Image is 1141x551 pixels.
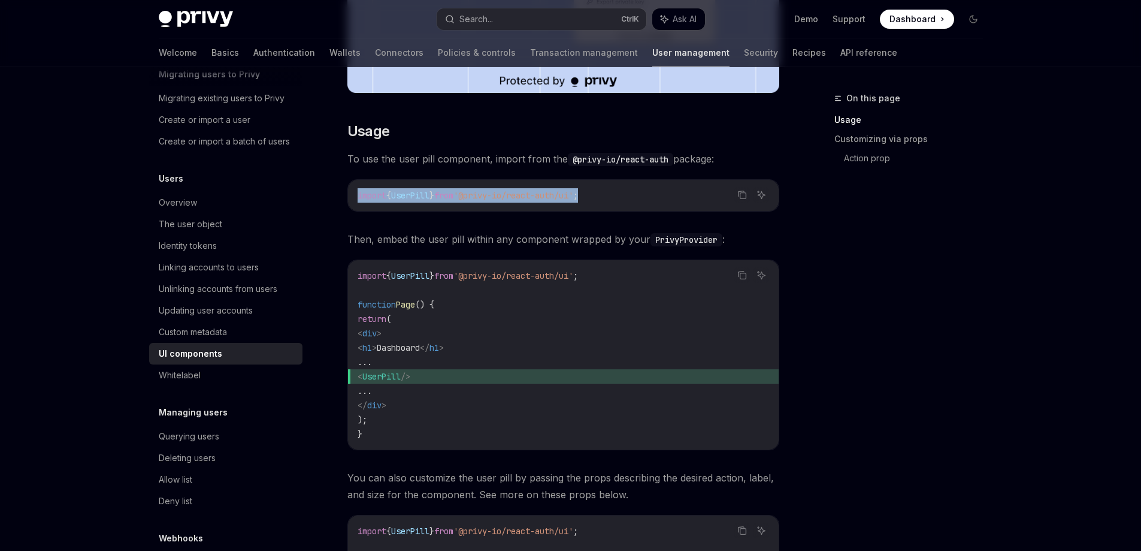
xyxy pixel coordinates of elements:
[391,190,429,201] span: UserPill
[358,371,362,382] span: <
[834,130,992,149] a: Customizing via props
[753,187,769,203] button: Ask AI
[391,526,429,537] span: UserPill
[149,235,302,257] a: Identity tokens
[420,342,429,353] span: </
[362,328,377,339] span: div
[377,342,420,353] span: Dashboard
[792,38,826,67] a: Recipes
[149,278,302,300] a: Unlinking accounts from users
[453,526,573,537] span: '@privy-io/react-auth/ui'
[149,213,302,235] a: The user object
[652,8,705,30] button: Ask AI
[149,192,302,213] a: Overview
[429,526,434,537] span: }
[621,14,639,24] span: Ctrl K
[358,429,362,439] span: }
[568,153,673,166] code: @privy-io/react-auth
[159,494,192,508] div: Deny list
[358,342,362,353] span: <
[329,38,361,67] a: Wallets
[358,526,386,537] span: import
[834,110,992,130] a: Usage
[367,400,382,411] span: div
[159,405,228,420] h5: Managing users
[453,190,573,201] span: '@privy-io/react-auth/ui'
[159,91,285,106] div: Migrating existing users to Privy
[159,260,259,275] div: Linking accounts to users
[846,91,900,106] span: On this page
[149,469,302,490] a: Allow list
[377,328,382,339] span: >
[149,257,302,278] a: Linking accounts to users
[459,12,493,26] div: Search...
[159,134,290,149] div: Create or import a batch of users
[573,190,578,201] span: ;
[159,195,197,210] div: Overview
[429,190,434,201] span: }
[347,231,779,248] span: Then, embed the user pill within any component wrapped by your :
[437,8,646,30] button: Search...CtrlK
[159,368,201,383] div: Whitelabel
[149,321,302,343] a: Custom metadata
[159,451,216,465] div: Deleting users
[159,38,197,67] a: Welcome
[530,38,638,67] a: Transaction management
[734,523,750,538] button: Copy the contents from the code block
[159,239,217,253] div: Identity tokens
[159,217,222,231] div: The user object
[358,190,386,201] span: import
[159,303,253,318] div: Updating user accounts
[840,38,897,67] a: API reference
[358,386,372,396] span: ...
[438,38,516,67] a: Policies & controls
[434,270,453,281] span: from
[964,10,983,29] button: Toggle dark mode
[347,469,779,503] span: You can also customize the user pill by passing the props describing the desired action, label, a...
[149,447,302,469] a: Deleting users
[159,11,233,28] img: dark logo
[358,357,372,368] span: ...
[149,300,302,321] a: Updating user accounts
[391,270,429,281] span: UserPill
[439,342,444,353] span: >
[211,38,239,67] a: Basics
[358,328,362,339] span: <
[253,38,315,67] a: Authentication
[149,426,302,447] a: Querying users
[396,299,415,310] span: Page
[734,187,750,203] button: Copy the contents from the code block
[382,400,386,411] span: >
[753,267,769,283] button: Ask AI
[386,314,391,324] span: (
[889,13,936,25] span: Dashboard
[149,88,302,109] a: Migrating existing users to Privy
[372,342,377,353] span: >
[573,526,578,537] span: ;
[347,150,779,167] span: To use the user pill component, import from the package:
[386,526,391,537] span: {
[744,38,778,67] a: Security
[573,270,578,281] span: ;
[415,299,434,310] span: () {
[375,38,423,67] a: Connectors
[734,267,750,283] button: Copy the contents from the code block
[149,109,302,131] a: Create or import a user
[844,149,992,168] a: Action prop
[149,365,302,386] a: Whitelabel
[453,270,573,281] span: '@privy-io/react-auth/ui'
[358,414,367,425] span: );
[358,400,367,411] span: </
[358,314,386,324] span: return
[794,13,818,25] a: Demo
[362,371,401,382] span: UserPill
[434,190,453,201] span: from
[386,270,391,281] span: {
[833,13,865,25] a: Support
[149,490,302,512] a: Deny list
[149,131,302,152] a: Create or import a batch of users
[159,282,277,296] div: Unlinking accounts from users
[362,342,372,353] span: h1
[159,171,183,186] h5: Users
[159,347,222,361] div: UI components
